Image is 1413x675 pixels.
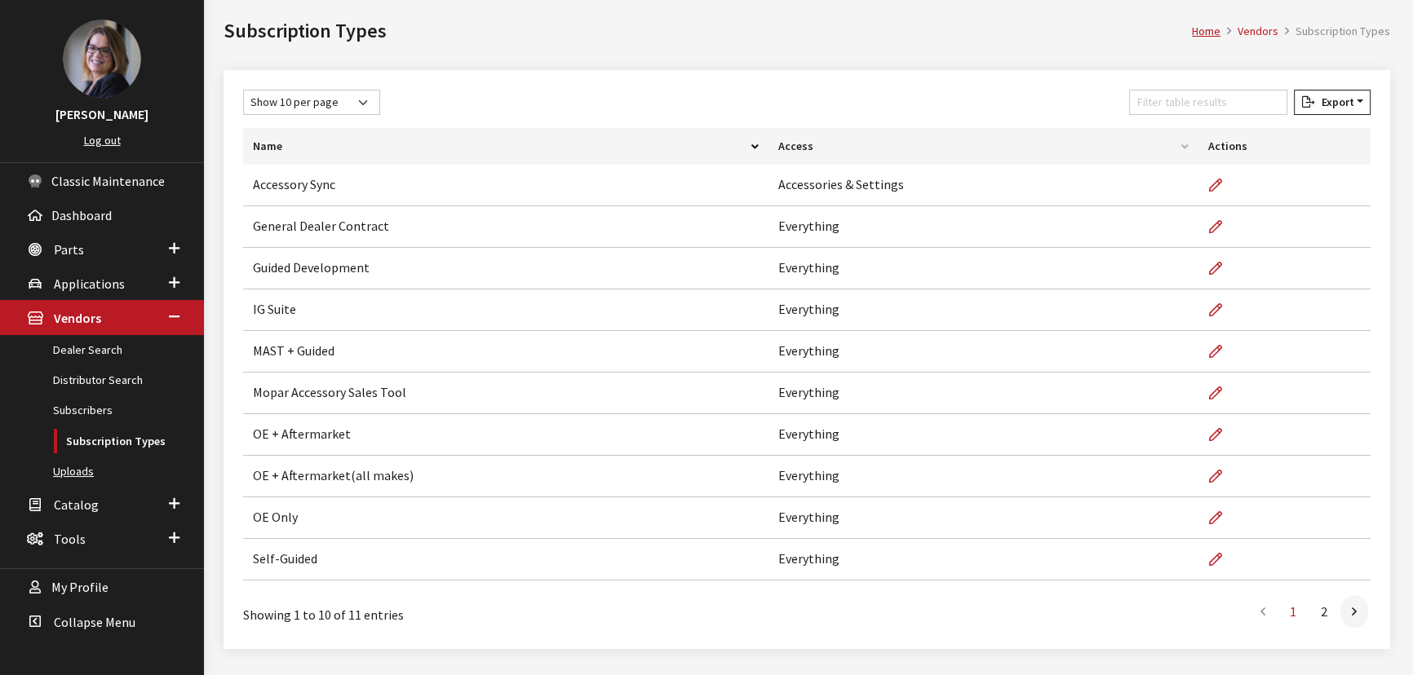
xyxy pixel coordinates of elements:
span: Applications [54,276,125,292]
input: Filter table results [1129,90,1287,115]
span: Collapse Menu [54,614,135,630]
a: Edit Subscription Type [1208,373,1236,413]
td: OE + Aftermarket(all makes) [243,456,769,497]
a: 2 [1309,595,1339,628]
button: Export [1294,90,1371,115]
td: OE + Aftermarket [243,414,769,456]
td: Everything [769,373,1198,414]
li: Subscription Types [1278,23,1390,40]
a: Edit Subscription Type [1208,289,1236,330]
a: Edit Subscription Type [1208,206,1236,247]
a: Edit Subscription Type [1208,539,1236,580]
td: IG Suite [243,289,769,331]
th: Actions [1198,128,1371,165]
td: Everything [769,456,1198,497]
div: Showing 1 to 10 of 11 entries [243,593,702,624]
span: Parts [54,241,84,258]
a: Edit Subscription Type [1208,331,1236,372]
a: Edit Subscription Type [1208,497,1236,538]
h3: [PERSON_NAME] [16,104,188,124]
td: Everything [769,248,1198,289]
th: Name: activate to sort column descending [243,128,769,165]
h1: Subscription Types [224,16,1192,46]
a: Edit Subscription Type [1208,165,1236,205]
span: Catalog [54,496,99,513]
span: Classic Maintenance [51,173,165,189]
td: Accessory Sync [243,165,769,206]
a: 1 [1278,595,1308,628]
a: Edit Subscription Type [1208,414,1236,455]
td: Accessories & Settings [769,165,1198,206]
span: Vendors [54,311,101,327]
span: Dashboard [51,207,112,223]
td: Everything [769,289,1198,331]
td: Everything [769,539,1198,580]
span: Export [1314,95,1353,109]
td: General Dealer Contract [243,206,769,248]
a: Edit Subscription Type [1208,248,1236,289]
td: Everything [769,414,1198,456]
span: My Profile [51,580,109,596]
td: OE Only [243,497,769,539]
img: Kim Callahan Collins [63,20,141,98]
th: Access: activate to sort column ascending [769,128,1198,165]
a: Log out [84,133,121,148]
a: Home [1192,24,1220,38]
td: Mopar Accessory Sales Tool [243,373,769,414]
a: Edit Subscription Type [1208,456,1236,496]
td: Self-Guided [243,539,769,580]
td: Guided Development [243,248,769,289]
li: Vendors [1220,23,1278,40]
td: MAST + Guided [243,331,769,373]
td: Everything [769,497,1198,539]
span: Tools [54,531,86,547]
td: Everything [769,206,1198,248]
td: Everything [769,331,1198,373]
